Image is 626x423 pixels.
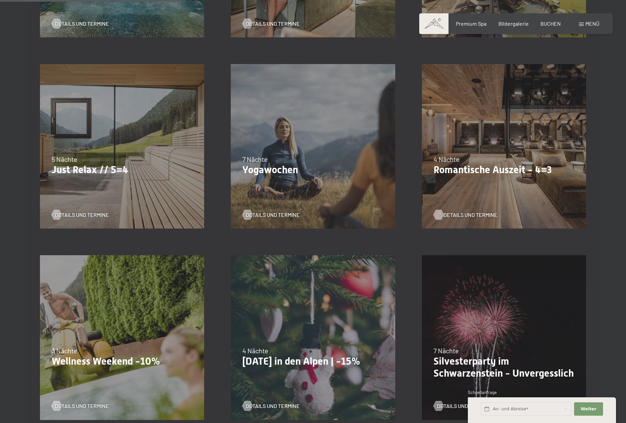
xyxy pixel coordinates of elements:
p: Just Relax // 5=4 [52,164,192,176]
span: 7 Nächte [434,347,459,355]
span: 3 Nächte [52,347,77,355]
span: 5 Nächte [52,155,77,163]
p: Wellness Weekend -10% [52,355,192,367]
a: Details und Termine [242,402,300,410]
a: Details und Termine [52,402,109,410]
span: Weiter [581,406,596,412]
button: Weiter [574,402,603,416]
a: Details und Termine [434,211,491,219]
a: Details und Termine [242,20,300,27]
span: 4 Nächte [242,347,268,355]
p: Romantische Auszeit - 4=3 [434,164,574,176]
span: Details und Termine [437,402,491,410]
span: 7 Nächte [242,155,268,163]
span: Details und Termine [444,211,497,219]
a: Premium Spa [456,20,486,27]
a: Details und Termine [434,402,491,410]
p: [DATE] in den Alpen | -15% [242,355,383,367]
span: Details und Termine [55,211,109,219]
span: Menü [585,20,599,27]
a: Details und Termine [242,211,300,219]
span: Details und Termine [55,402,109,410]
span: Details und Termine [246,20,300,27]
a: Details und Termine [52,211,109,219]
a: BUCHEN [540,20,561,27]
span: 4 Nächte [434,155,460,163]
span: Schnellanfrage [468,390,497,395]
p: Yogawochen [242,164,383,176]
span: Details und Termine [246,402,300,410]
a: Details und Termine [52,20,109,27]
a: Bildergalerie [498,20,529,27]
span: Details und Termine [246,211,300,219]
p: Silvesterparty im Schwarzenstein - Unvergesslich [434,355,574,379]
span: Details und Termine [55,20,109,27]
